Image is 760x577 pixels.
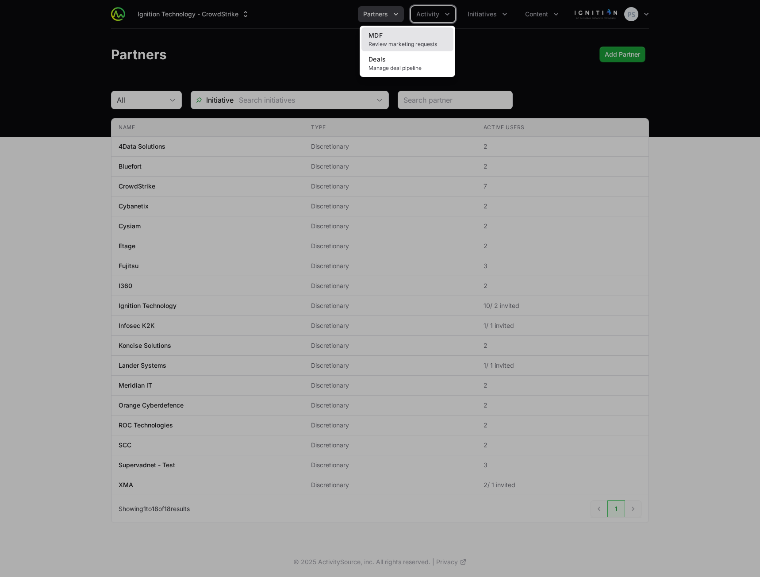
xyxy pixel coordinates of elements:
a: DealsManage deal pipeline [361,51,453,75]
a: MDFReview marketing requests [361,27,453,51]
span: Review marketing requests [368,41,446,48]
span: Manage deal pipeline [368,65,446,72]
div: Activity menu [411,6,455,22]
span: MDF [368,31,383,39]
span: Deals [368,55,386,63]
div: Main navigation [125,6,564,22]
